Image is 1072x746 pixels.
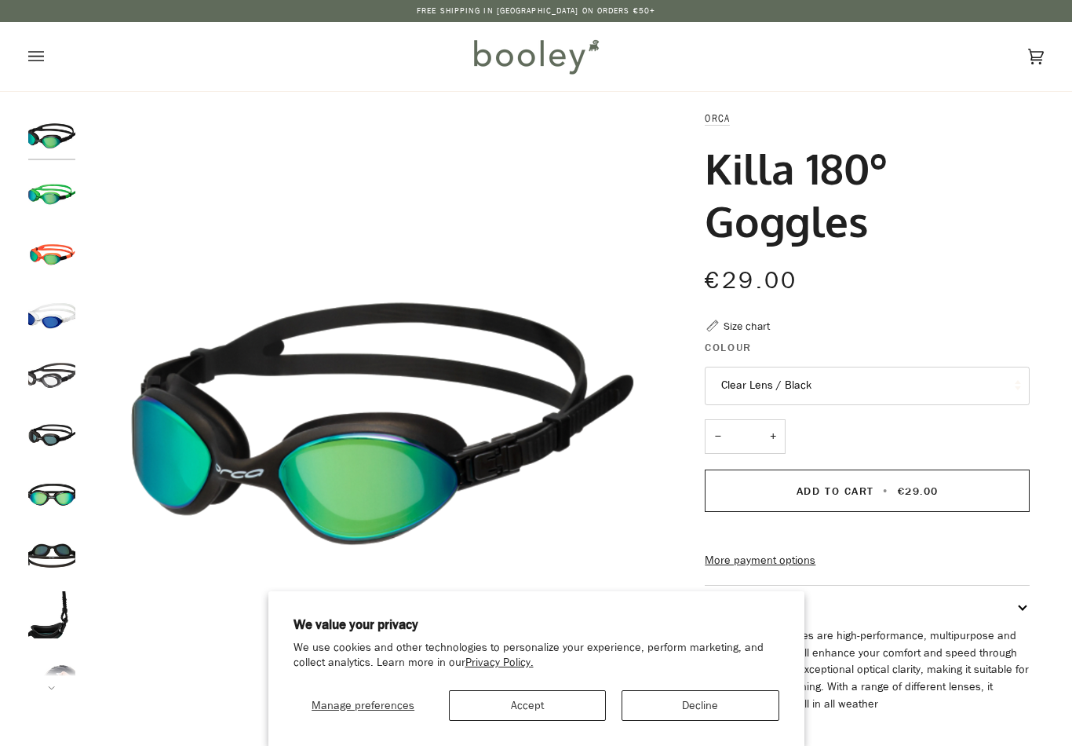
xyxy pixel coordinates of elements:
button: Manage preferences [294,690,433,721]
img: Booley [467,34,604,79]
h2: We value your privacy [294,616,779,634]
img: Orca Killa 180º Goggles Clear / Black - Booley Galway [28,350,75,397]
span: €29.00 [705,265,797,297]
img: Orca Killa 180º Goggles - Booley Galway [28,591,75,638]
img: Orca Killa 180º Goggles Mirror / Black - Booley Galway [28,110,75,157]
span: Add to Cart [797,484,874,499]
span: Manage preferences [312,698,414,713]
button: − [705,419,730,455]
img: Orca Killa 180º Goggles - Booley Galway [28,531,75,578]
input: Quantity [705,419,786,455]
img: Killa 180º Goggles [28,652,75,699]
img: Orca Killa 180º Goggles Mirror Lens / Orange - Booley Galway [28,230,75,277]
img: Orca Killa 180º Goggles Blue / White - Booley Galway [28,291,75,338]
a: More payment options [705,552,1030,569]
h1: Killa 180º Goggles [705,142,1018,246]
button: Decline [622,690,778,721]
img: Orca Killa 180º Goggles Mirror / Black - Booley Galway [83,110,663,690]
button: Accept [449,690,606,721]
div: Size chart [724,318,770,335]
button: Clear Lens / Black [705,367,1030,405]
img: Orca Killa 180º Goggles Smoke / Black - Booley Galway [28,411,75,458]
span: Colour [705,339,751,356]
button: Open menu [28,22,75,91]
button: Description [705,586,1030,627]
button: Add to Cart • €29.00 [705,470,1030,512]
img: Orca Killa 180º Goggles Mirror / Green - Booley Galway [28,170,75,217]
img: Orca Killa 180º Goggles - Booley Galway [28,471,75,518]
span: €29.00 [898,484,939,499]
p: Free Shipping in [GEOGRAPHIC_DATA] on Orders €50+ [417,5,655,17]
button: + [760,419,786,455]
p: The Killa 180º Goggles are high-performance, multipurpose and ergonomic, which will enhance your ... [705,627,1030,712]
a: Orca [705,112,730,125]
span: • [878,484,893,499]
p: We use cookies and other technologies to personalize your experience, perform marketing, and coll... [294,641,779,671]
a: Privacy Policy. [465,655,534,670]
